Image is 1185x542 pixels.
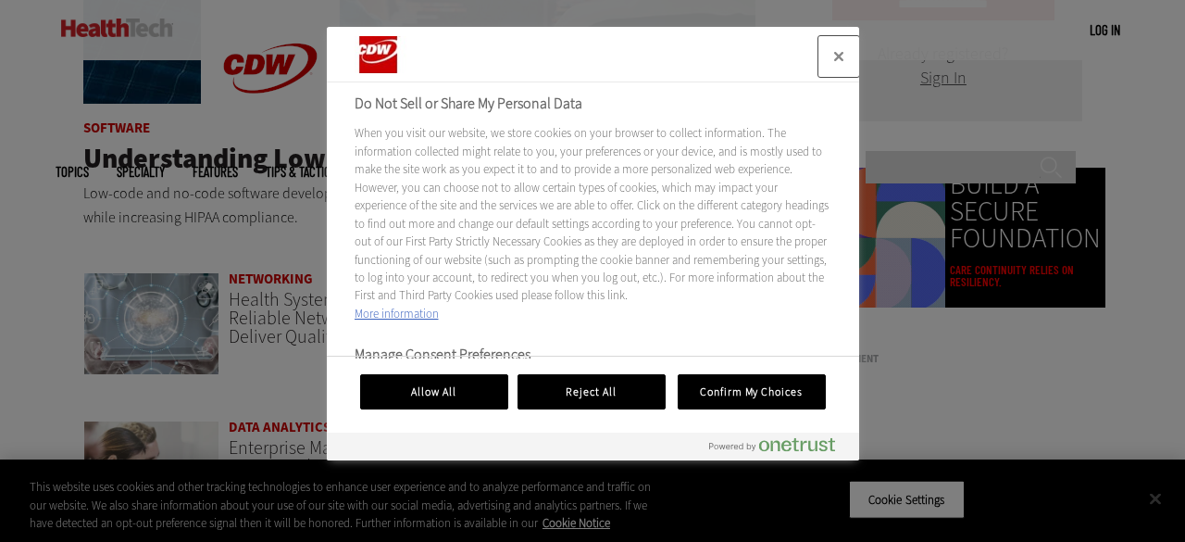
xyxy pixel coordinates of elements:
img: Company Logo [355,36,444,73]
h3: Manage Consent Preferences [355,346,829,374]
h2: Do Not Sell or Share My Personal Data [355,93,829,115]
div: Preference center [327,27,859,460]
div: Do Not Sell or Share My Personal Data [327,27,859,460]
a: Powered by OneTrust Opens in a new Tab [709,437,850,460]
img: Powered by OneTrust Opens in a new Tab [709,437,835,452]
div: When you visit our website, we store cookies on your browser to collect information. The informat... [355,124,829,322]
button: Allow All [360,374,508,410]
div: Company Logo [355,36,466,73]
button: Confirm My Choices [678,374,826,410]
button: Reject All [518,374,666,410]
button: Close [818,36,859,77]
a: More information about your privacy, opens in a new tab [355,306,439,321]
